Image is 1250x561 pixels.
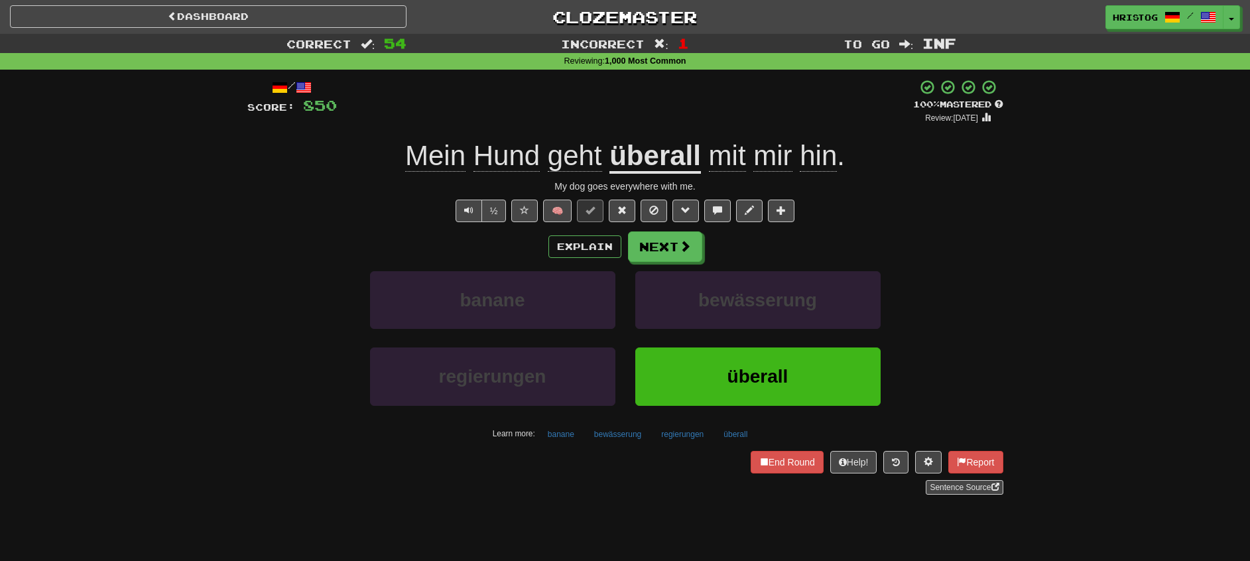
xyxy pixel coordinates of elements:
span: . [701,140,845,172]
span: hin [800,140,837,172]
button: Ignore sentence (alt+i) [641,200,667,222]
span: 1 [678,35,689,51]
span: Hund [473,140,540,172]
span: / [1187,11,1194,20]
div: / [247,79,337,95]
span: Mein [405,140,466,172]
button: überall [635,347,881,405]
button: überall [716,424,755,444]
span: mir [753,140,792,172]
span: bewässerung [698,290,817,310]
button: Add to collection (alt+a) [768,200,794,222]
button: Grammar (alt+g) [672,200,699,222]
button: bewässerung [635,271,881,329]
button: regierungen [370,347,615,405]
button: Reset to 0% Mastered (alt+r) [609,200,635,222]
button: regierungen [654,424,711,444]
span: regierungen [439,366,546,387]
button: 🧠 [543,200,572,222]
button: Explain [548,235,621,258]
span: : [899,38,914,50]
span: : [654,38,668,50]
button: banane [370,271,615,329]
span: 100 % [913,99,940,109]
a: Clozemaster [426,5,823,29]
button: Set this sentence to 100% Mastered (alt+m) [577,200,603,222]
div: Mastered [913,99,1003,111]
span: Correct [286,37,351,50]
button: Help! [830,451,877,473]
span: Score: [247,101,295,113]
strong: 1,000 Most Common [605,56,686,66]
button: Discuss sentence (alt+u) [704,200,731,222]
button: Round history (alt+y) [883,451,908,473]
span: mit [709,140,746,172]
a: HristoG / [1105,5,1223,29]
button: Report [948,451,1003,473]
small: Learn more: [493,429,535,438]
button: bewässerung [587,424,649,444]
a: Sentence Source [926,480,1003,495]
button: Next [628,231,702,262]
a: Dashboard [10,5,406,28]
span: Incorrect [561,37,645,50]
span: HristoG [1113,11,1158,23]
span: Inf [922,35,956,51]
button: Favorite sentence (alt+f) [511,200,538,222]
div: Text-to-speech controls [453,200,507,222]
button: ½ [481,200,507,222]
small: Review: [DATE] [925,113,978,123]
div: My dog goes everywhere with me. [247,180,1003,193]
span: überall [727,366,788,387]
u: überall [609,140,701,174]
span: 850 [303,97,337,113]
span: geht [548,140,602,172]
button: banane [540,424,582,444]
button: End Round [751,451,824,473]
span: 54 [384,35,406,51]
button: Edit sentence (alt+d) [736,200,763,222]
span: To go [844,37,890,50]
span: banane [460,290,525,310]
button: Play sentence audio (ctl+space) [456,200,482,222]
span: : [361,38,375,50]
